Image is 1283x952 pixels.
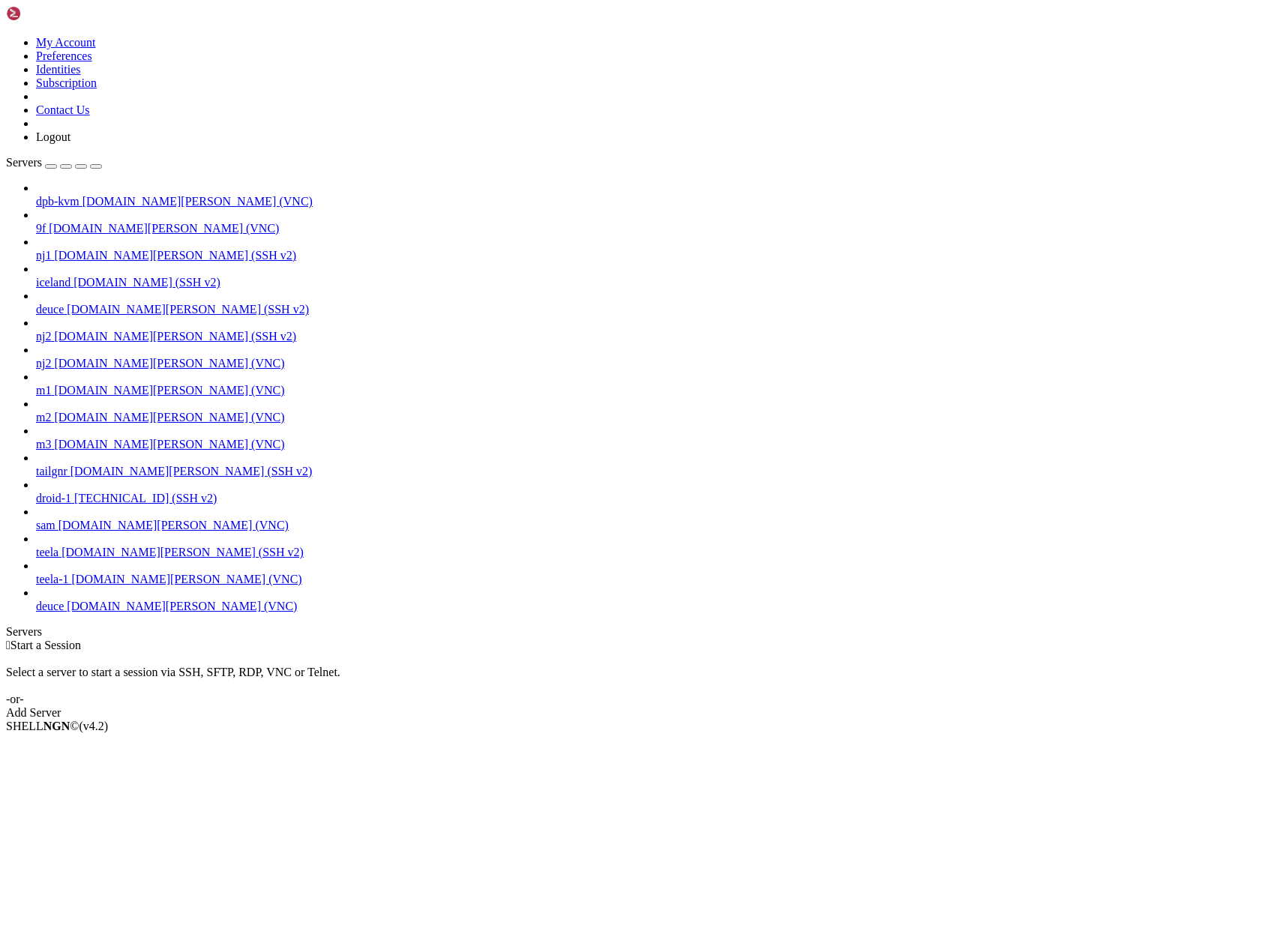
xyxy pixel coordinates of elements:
span: [DOMAIN_NAME][PERSON_NAME] (VNC) [54,357,284,370]
span: [DOMAIN_NAME][PERSON_NAME] (SSH v2) [54,249,296,262]
span: [DOMAIN_NAME][PERSON_NAME] (VNC) [72,573,302,585]
li: dpb-kvm [DOMAIN_NAME][PERSON_NAME] (VNC) [36,181,1277,208]
a: Subscription [36,76,97,89]
span: teela-1 [36,573,69,585]
a: tailgnr [DOMAIN_NAME][PERSON_NAME] (SSH v2) [36,465,1277,478]
li: nj2 [DOMAIN_NAME][PERSON_NAME] (VNC) [36,343,1277,370]
li: nj2 [DOMAIN_NAME][PERSON_NAME] (SSH v2) [36,316,1277,343]
span: sam [36,519,55,531]
span: droid-1 [36,492,71,504]
span: 9f [36,222,46,235]
span: [DOMAIN_NAME][PERSON_NAME] (VNC) [67,600,297,612]
span: Servers [6,156,42,169]
a: deuce [DOMAIN_NAME][PERSON_NAME] (VNC) [36,600,1277,613]
a: droid-1 [TECHNICAL_ID] (SSH v2) [36,492,1277,505]
span: Start a Session [10,639,81,651]
li: iceland [DOMAIN_NAME] (SSH v2) [36,262,1277,289]
span: [DOMAIN_NAME][PERSON_NAME] (SSH v2) [54,330,296,343]
a: Contact Us [36,103,90,116]
li: droid-1 [TECHNICAL_ID] (SSH v2) [36,478,1277,505]
a: m1 [DOMAIN_NAME][PERSON_NAME] (VNC) [36,384,1277,397]
div: Add Server [6,706,1277,720]
a: Logout [36,130,70,143]
a: m3 [DOMAIN_NAME][PERSON_NAME] (VNC) [36,438,1277,451]
a: 9f [DOMAIN_NAME][PERSON_NAME] (VNC) [36,222,1277,235]
span: deuce [36,600,64,612]
b: NGN [43,720,70,732]
li: teela-1 [DOMAIN_NAME][PERSON_NAME] (VNC) [36,559,1277,586]
span: teela [36,546,58,558]
a: deuce [DOMAIN_NAME][PERSON_NAME] (SSH v2) [36,303,1277,316]
a: teela-1 [DOMAIN_NAME][PERSON_NAME] (VNC) [36,573,1277,586]
span: [DOMAIN_NAME][PERSON_NAME] (VNC) [54,438,284,451]
a: dpb-kvm [DOMAIN_NAME][PERSON_NAME] (VNC) [36,195,1277,208]
span: m1 [36,384,51,397]
span: dpb-kvm [36,195,79,208]
span: nj2 [36,357,51,370]
span: 4.2.0 [79,720,109,732]
span: [DOMAIN_NAME][PERSON_NAME] (VNC) [54,384,284,397]
span: [DOMAIN_NAME][PERSON_NAME] (SSH v2) [61,546,304,558]
li: m3 [DOMAIN_NAME][PERSON_NAME] (VNC) [36,424,1277,451]
li: m1 [DOMAIN_NAME][PERSON_NAME] (VNC) [36,370,1277,397]
a: My Account [36,36,96,49]
li: 9f [DOMAIN_NAME][PERSON_NAME] (VNC) [36,208,1277,235]
span: [DOMAIN_NAME][PERSON_NAME] (SSH v2) [67,303,309,316]
a: Preferences [36,49,92,62]
a: nj2 [DOMAIN_NAME][PERSON_NAME] (VNC) [36,357,1277,370]
span:  [6,639,10,651]
img: Shellngn [6,6,92,21]
span: nj2 [36,330,51,343]
a: teela [DOMAIN_NAME][PERSON_NAME] (SSH v2) [36,546,1277,559]
li: deuce [DOMAIN_NAME][PERSON_NAME] (SSH v2) [36,289,1277,316]
li: tailgnr [DOMAIN_NAME][PERSON_NAME] (SSH v2) [36,451,1277,478]
span: [DOMAIN_NAME][PERSON_NAME] (VNC) [58,519,289,531]
li: sam [DOMAIN_NAME][PERSON_NAME] (VNC) [36,505,1277,532]
li: nj1 [DOMAIN_NAME][PERSON_NAME] (SSH v2) [36,235,1277,262]
li: deuce [DOMAIN_NAME][PERSON_NAME] (VNC) [36,586,1277,613]
span: m2 [36,411,51,424]
span: [DOMAIN_NAME][PERSON_NAME] (SSH v2) [70,465,313,477]
span: nj1 [36,249,51,262]
li: m2 [DOMAIN_NAME][PERSON_NAME] (VNC) [36,397,1277,424]
span: iceland [36,276,70,289]
a: Identities [36,63,81,76]
a: sam [DOMAIN_NAME][PERSON_NAME] (VNC) [36,519,1277,532]
span: [DOMAIN_NAME] (SSH v2) [73,276,220,289]
span: SHELL © [6,720,108,732]
span: m3 [36,438,51,451]
span: [TECHNICAL_ID] (SSH v2) [74,492,217,504]
span: [DOMAIN_NAME][PERSON_NAME] (VNC) [54,411,284,424]
span: [DOMAIN_NAME][PERSON_NAME] (VNC) [49,222,279,235]
a: m2 [DOMAIN_NAME][PERSON_NAME] (VNC) [36,411,1277,424]
a: nj2 [DOMAIN_NAME][PERSON_NAME] (SSH v2) [36,330,1277,343]
span: tailgnr [36,465,67,477]
span: deuce [36,303,64,316]
span: [DOMAIN_NAME][PERSON_NAME] (VNC) [82,195,313,208]
a: nj1 [DOMAIN_NAME][PERSON_NAME] (SSH v2) [36,249,1277,262]
li: teela [DOMAIN_NAME][PERSON_NAME] (SSH v2) [36,532,1277,559]
a: iceland [DOMAIN_NAME] (SSH v2) [36,276,1277,289]
div: Servers [6,625,1277,639]
a: Servers [6,156,102,169]
div: Select a server to start a session via SSH, SFTP, RDP, VNC or Telnet. -or- [6,652,1277,706]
